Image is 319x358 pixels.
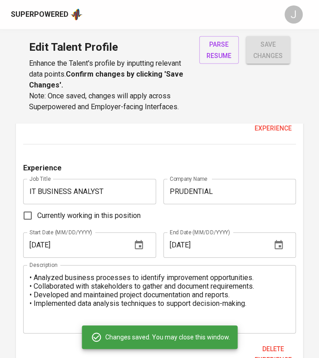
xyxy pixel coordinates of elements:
[199,36,239,64] button: parse resume
[246,36,290,64] button: save changes
[253,39,283,61] span: save changes
[29,70,183,89] b: Confirm changes by clicking 'Save Changes'.
[29,36,188,58] h1: Edit Talent Profile
[23,163,62,174] p: Experience
[37,210,141,221] span: Currently working in this position
[29,58,188,112] p: Enhance the Talent's profile by inputting relevant data points. Note: Once saved, changes will ap...
[11,8,83,21] a: Superpoweredapp logo
[70,8,83,21] img: app logo
[206,39,231,61] span: parse resume
[11,10,69,20] div: Superpowered
[91,328,230,346] div: Changes saved. You may close this window.
[285,5,303,24] div: J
